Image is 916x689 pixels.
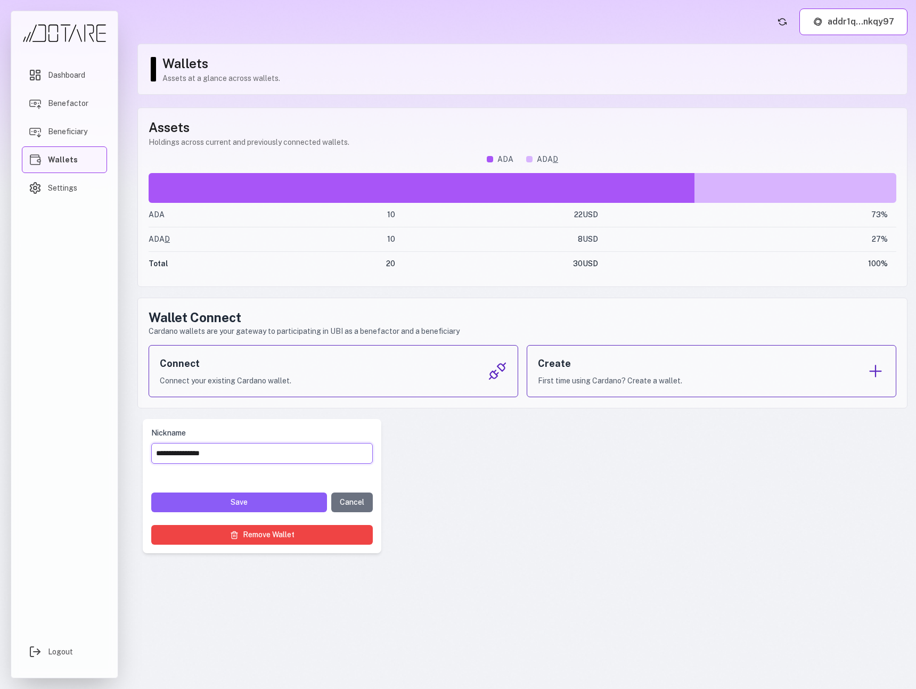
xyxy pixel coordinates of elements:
span: Logout [48,646,73,657]
p: First time using Cardano? Create a wallet. [538,375,682,386]
img: Create [866,362,885,381]
label: Nickname [151,428,373,439]
span: Settings [48,183,77,193]
h1: Assets [149,119,896,136]
img: Beneficiary [29,125,42,138]
td: 73 % [598,203,896,227]
td: 8 USD [395,227,598,252]
td: 10 [322,203,395,227]
td: 22 USD [395,203,598,227]
button: Cancel [331,493,373,512]
td: Total [149,252,322,276]
img: Lace logo [813,17,823,27]
img: Dotare Logo [22,24,107,43]
td: 20 [322,252,395,276]
p: Connect your existing Cardano wallet. [160,375,291,386]
span: Dashboard [48,70,85,80]
img: Wallets [29,153,42,166]
td: 27 % [598,227,896,252]
p: Assets at a glance across wallets. [162,73,896,84]
button: Remove Wallet [151,525,373,545]
button: Save [151,493,327,512]
h3: Create [538,356,682,371]
button: addr1q...nkqy97 [799,9,907,35]
span: ADA [497,154,513,165]
span: Benefactor [48,98,88,109]
td: 100 % [598,252,896,276]
span: Wallets [48,154,78,165]
button: Refresh account status [774,13,791,30]
img: Connect [488,362,507,381]
p: Holdings across current and previously connected wallets. [149,137,896,147]
h3: Connect [160,356,291,371]
span: ADA [537,155,558,163]
p: Cardano wallets are your gateway to participating in UBI as a benefactor and a beneficiary [149,326,896,337]
span: Beneficiary [48,126,87,137]
span: D [165,235,170,243]
h1: Wallets [162,55,896,72]
span: D [553,155,558,163]
td: ADA [149,203,322,227]
span: ADA [149,235,170,243]
td: 10 [322,227,395,252]
td: 30 USD [395,252,598,276]
h2: Wallet Connect [149,309,896,326]
img: Benefactor [29,97,42,110]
